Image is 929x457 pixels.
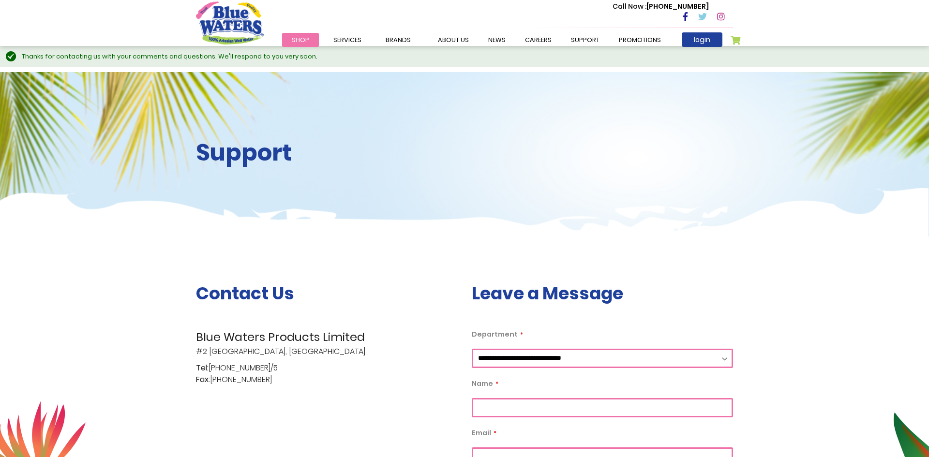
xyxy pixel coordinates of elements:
[196,1,264,44] a: store logo
[196,362,209,374] span: Tel:
[609,33,671,47] a: Promotions
[196,328,457,346] span: Blue Waters Products Limited
[613,1,709,12] p: [PHONE_NUMBER]
[515,33,561,47] a: careers
[196,328,457,357] p: #2 [GEOGRAPHIC_DATA], [GEOGRAPHIC_DATA]
[479,33,515,47] a: News
[472,329,518,339] span: Department
[196,139,457,167] h2: Support
[196,374,210,385] span: Fax:
[196,362,457,385] p: [PHONE_NUMBER]/5 [PHONE_NUMBER]
[292,35,309,44] span: Shop
[682,32,722,47] a: login
[333,35,361,44] span: Services
[196,283,457,304] h3: Contact Us
[472,379,493,388] span: Name
[428,33,479,47] a: about us
[386,35,411,44] span: Brands
[22,52,919,61] div: Thanks for contacting us with your comments and questions. We'll respond to you very soon.
[472,283,733,304] h3: Leave a Message
[613,1,646,11] span: Call Now :
[561,33,609,47] a: support
[472,428,491,438] span: Email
